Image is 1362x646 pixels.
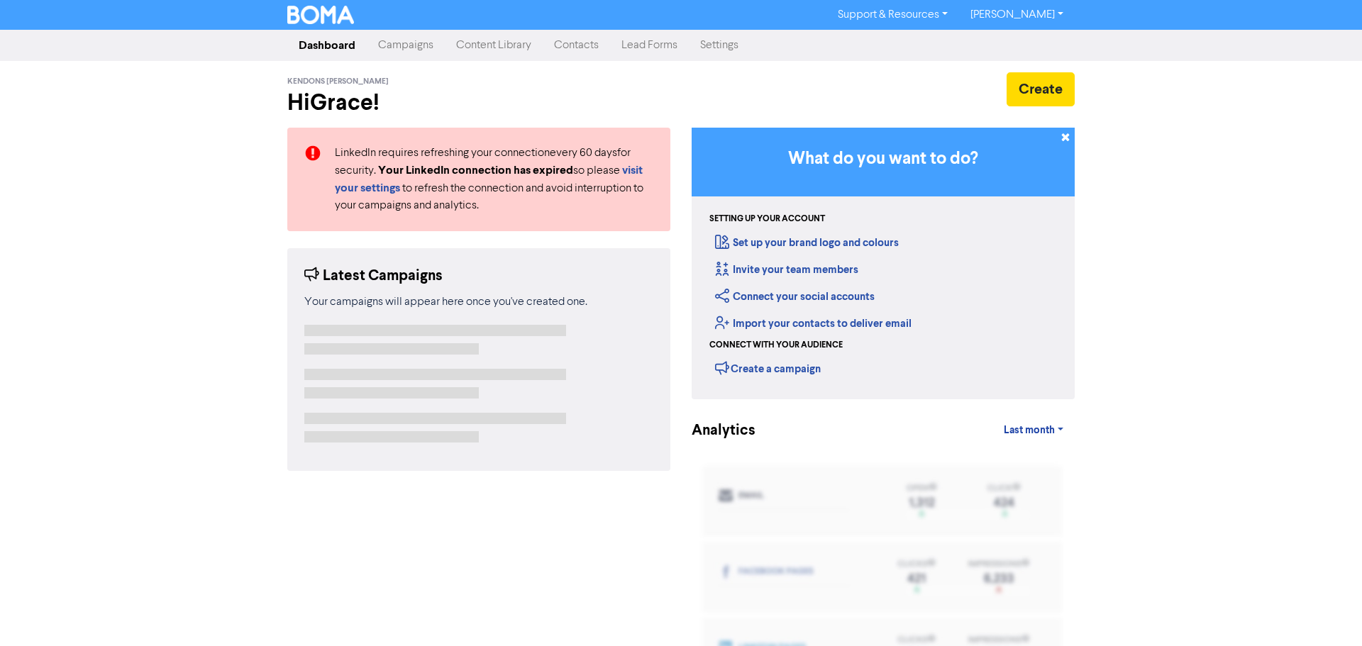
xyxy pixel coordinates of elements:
[304,265,443,287] div: Latest Campaigns
[287,77,389,87] span: Kendons [PERSON_NAME]
[378,163,573,177] strong: Your LinkedIn connection has expired
[610,31,689,60] a: Lead Forms
[715,357,821,379] div: Create a campaign
[959,4,1075,26] a: [PERSON_NAME]
[992,416,1075,445] a: Last month
[304,294,653,311] div: Your campaigns will appear here once you've created one.
[367,31,445,60] a: Campaigns
[715,263,858,277] a: Invite your team members
[692,420,738,442] div: Analytics
[692,128,1075,399] div: Getting Started in BOMA
[287,31,367,60] a: Dashboard
[1007,72,1075,106] button: Create
[715,236,899,250] a: Set up your brand logo and colours
[324,145,664,214] div: LinkedIn requires refreshing your connection every 60 days for security. so please to refresh the...
[1291,578,1362,646] iframe: Chat Widget
[826,4,959,26] a: Support & Resources
[713,149,1053,169] h3: What do you want to do?
[287,89,670,116] h2: Hi Grace !
[543,31,610,60] a: Contacts
[1004,424,1055,437] span: Last month
[715,290,875,303] a: Connect your social accounts
[709,213,825,225] div: Setting up your account
[335,165,643,194] a: visit your settings
[689,31,750,60] a: Settings
[445,31,543,60] a: Content Library
[709,339,843,352] div: Connect with your audience
[715,317,912,330] a: Import your contacts to deliver email
[287,6,354,24] img: BOMA Logo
